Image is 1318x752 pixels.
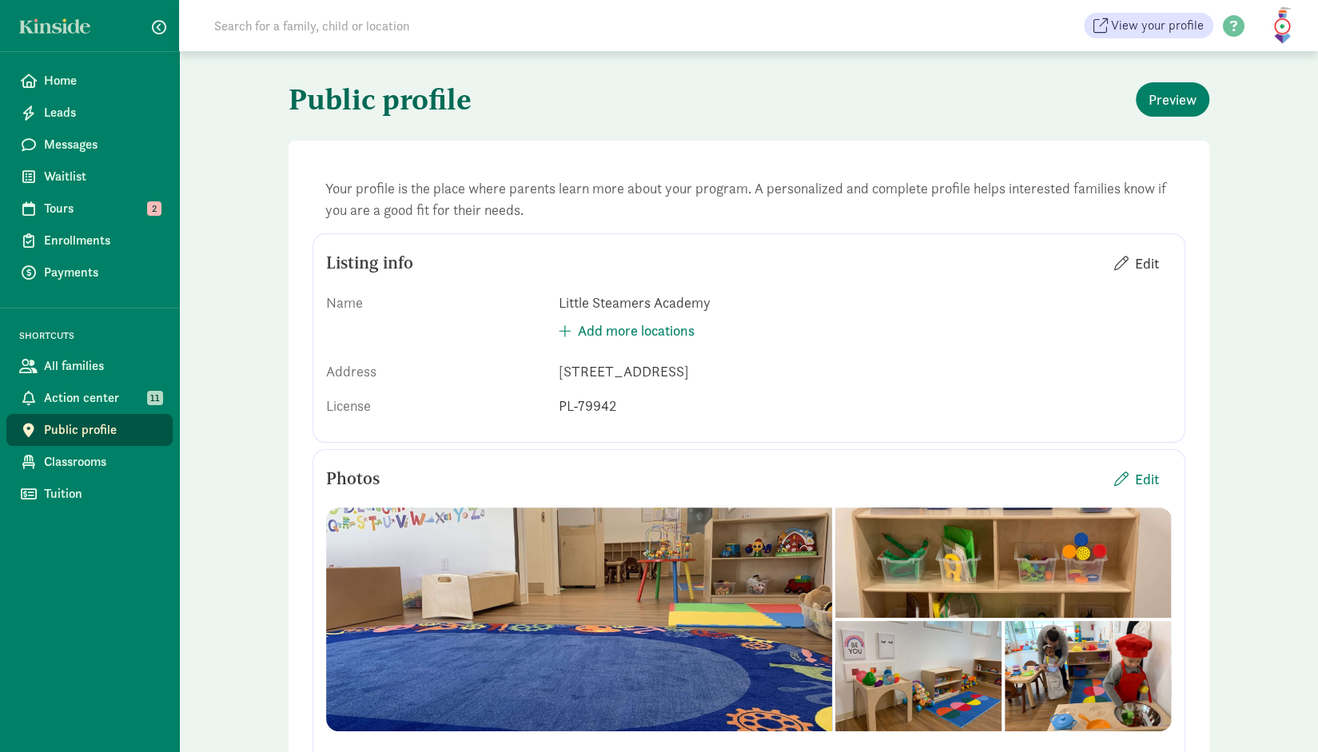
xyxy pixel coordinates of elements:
[559,360,1172,382] div: [STREET_ADDRESS]
[326,395,546,416] div: License
[205,10,653,42] input: Search for a family, child or location
[559,292,1172,313] div: Little Steamers Academy
[6,414,173,446] a: Public profile
[313,165,1185,233] div: Your profile is the place where parents learn more about your program. A personalized and complet...
[1135,253,1159,274] span: Edit
[6,193,173,225] a: Tours 2
[559,395,1172,416] div: PL-79942
[44,356,160,376] span: All families
[44,71,160,90] span: Home
[546,313,707,348] button: Add more locations
[1111,16,1204,35] span: View your profile
[289,70,746,128] h1: Public profile
[6,65,173,97] a: Home
[44,420,160,440] span: Public profile
[6,225,173,257] a: Enrollments
[1101,462,1172,496] button: Edit
[6,478,173,510] a: Tuition
[44,388,160,408] span: Action center
[1238,675,1318,752] iframe: Chat Widget
[1135,468,1159,490] span: Edit
[44,484,160,503] span: Tuition
[326,253,413,273] h5: Listing info
[44,167,160,186] span: Waitlist
[1136,82,1209,117] button: Preview
[44,231,160,250] span: Enrollments
[44,263,160,282] span: Payments
[147,391,163,405] span: 11
[147,201,161,216] span: 2
[6,350,173,382] a: All families
[6,257,173,288] a: Payments
[44,452,160,471] span: Classrooms
[6,446,173,478] a: Classrooms
[44,199,160,218] span: Tours
[578,320,695,341] span: Add more locations
[326,469,380,488] h5: Photos
[326,292,546,348] div: Name
[6,161,173,193] a: Waitlist
[1149,89,1197,110] span: Preview
[6,382,173,414] a: Action center 11
[6,97,173,129] a: Leads
[44,103,160,122] span: Leads
[6,129,173,161] a: Messages
[326,360,546,382] div: Address
[1084,13,1213,38] a: View your profile
[44,135,160,154] span: Messages
[1101,246,1172,281] button: Edit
